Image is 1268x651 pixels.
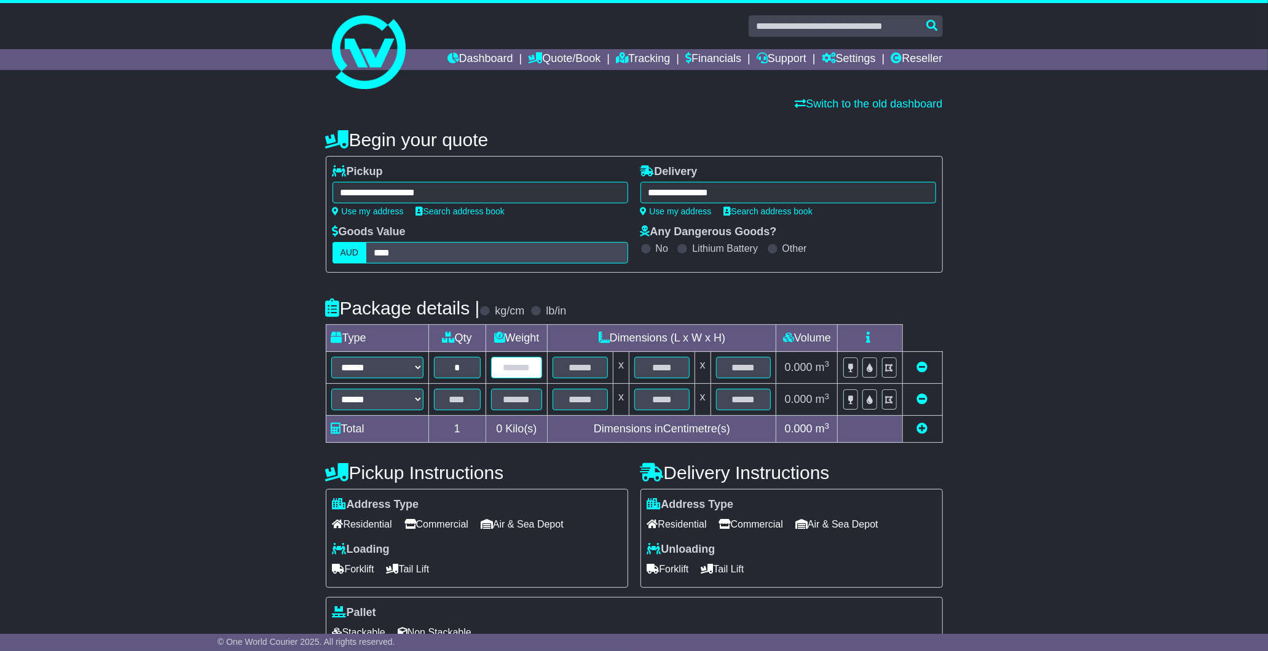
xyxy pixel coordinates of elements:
[333,498,419,512] label: Address Type
[326,130,943,150] h4: Begin your quote
[333,543,390,556] label: Loading
[757,49,806,70] a: Support
[719,515,783,534] span: Commercial
[333,623,385,642] span: Stackable
[548,416,776,443] td: Dimensions in Centimetre(s)
[495,305,524,318] label: kg/cm
[326,325,428,352] td: Type
[695,384,711,416] td: x
[785,361,813,373] span: 0.000
[428,416,486,443] td: 1
[785,423,813,435] span: 0.000
[692,243,758,254] label: Lithium Battery
[647,498,734,512] label: Address Type
[333,206,404,216] a: Use my address
[447,49,513,70] a: Dashboard
[822,49,876,70] a: Settings
[825,359,830,368] sup: 3
[486,416,548,443] td: Kilo(s)
[685,49,741,70] a: Financials
[496,423,502,435] span: 0
[333,165,383,179] label: Pickup
[640,462,943,483] h4: Delivery Instructions
[333,515,392,534] span: Residential
[481,515,564,534] span: Air & Sea Depot
[326,462,628,483] h4: Pickup Instructions
[616,49,670,70] a: Tracking
[795,515,878,534] span: Air & Sea Depot
[528,49,601,70] a: Quote/Book
[326,416,428,443] td: Total
[816,393,830,405] span: m
[333,606,376,620] label: Pallet
[548,325,776,352] td: Dimensions (L x W x H)
[782,243,807,254] label: Other
[640,165,698,179] label: Delivery
[640,225,777,239] label: Any Dangerous Goods?
[613,352,629,384] td: x
[647,515,707,534] span: Residential
[398,623,471,642] span: Non Stackable
[917,361,928,373] a: Remove this item
[695,352,711,384] td: x
[333,242,367,263] label: AUD
[647,543,715,556] label: Unloading
[795,98,942,110] a: Switch to the old dashboard
[785,393,813,405] span: 0.000
[656,243,668,254] label: No
[428,325,486,352] td: Qty
[486,325,548,352] td: Weight
[816,423,830,435] span: m
[647,559,689,579] span: Forklift
[218,637,395,647] span: © One World Courier 2025. All rights reserved.
[917,423,928,435] a: Add new item
[891,49,942,70] a: Reseller
[387,559,430,579] span: Tail Lift
[825,421,830,431] sup: 3
[326,298,480,318] h4: Package details |
[333,225,406,239] label: Goods Value
[701,559,744,579] span: Tail Lift
[816,361,830,373] span: m
[825,392,830,401] sup: 3
[613,384,629,416] td: x
[724,206,813,216] a: Search address book
[416,206,505,216] a: Search address book
[404,515,468,534] span: Commercial
[546,305,566,318] label: lb/in
[776,325,838,352] td: Volume
[333,559,374,579] span: Forklift
[640,206,712,216] a: Use my address
[917,393,928,405] a: Remove this item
